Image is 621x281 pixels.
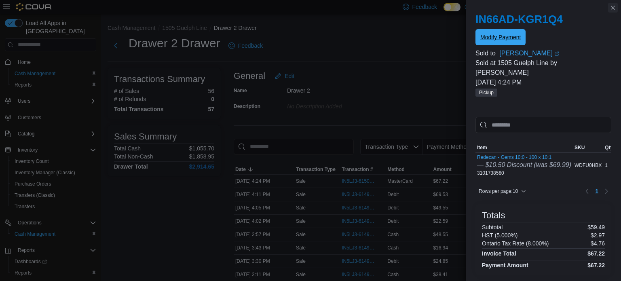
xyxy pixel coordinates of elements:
p: $4.76 [591,240,605,247]
div: Sold to [475,49,498,58]
span: Pickup [479,89,494,96]
a: [PERSON_NAME]External link [499,49,611,58]
h6: HST (5.000%) [482,232,517,239]
span: 1 [595,187,598,195]
span: SKU [575,144,585,151]
h4: $67.22 [587,262,605,268]
p: $2.97 [591,232,605,239]
nav: Pagination for table: MemoryTable from EuiInMemoryTable [582,185,611,198]
h3: Totals [482,211,505,220]
h2: IN66AD-KGR1Q4 [475,13,611,26]
button: Next page [602,186,611,196]
div: 1 [603,161,615,170]
button: Modify Payment [475,29,526,45]
span: Qty [605,144,613,151]
span: Item [477,144,487,151]
button: Redecan - Gems 10:0 - 100 x 10:1 [477,154,571,160]
div: 3101738580 [477,154,571,176]
h6: Subtotal [482,224,503,230]
p: $59.49 [587,224,605,230]
button: Previous page [582,186,592,196]
button: Rows per page:10 [475,186,529,196]
p: Sold at 1505 Guelph Line by [PERSON_NAME] [475,58,611,78]
button: Qty [603,143,615,152]
h4: Invoice Total [482,250,516,257]
span: Modify Payment [480,33,521,41]
button: Close this dialog [608,3,618,13]
h4: Payment Amount [482,262,528,268]
svg: External link [554,51,559,56]
input: This is a search bar. As you type, the results lower in the page will automatically filter. [475,117,611,133]
span: WDFU0HBX [575,162,602,169]
span: Pickup [475,89,497,97]
h4: $67.22 [587,250,605,257]
ul: Pagination for table: MemoryTable from EuiInMemoryTable [592,185,602,198]
h6: Ontario Tax Rate (8.000%) [482,240,549,247]
button: SKU [573,143,603,152]
p: [DATE] 4:24 PM [475,78,611,87]
div: — $10.50 Discount (was $69.99) [477,160,571,170]
span: Rows per page : 10 [479,188,518,194]
button: Page 1 of 1 [592,185,602,198]
button: Item [475,143,573,152]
